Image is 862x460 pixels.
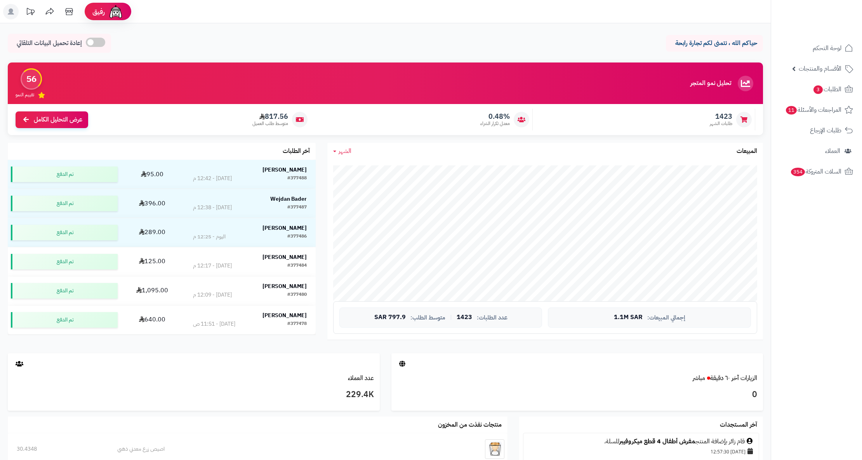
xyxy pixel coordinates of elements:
span: الأقسام والمنتجات [799,63,841,74]
div: #377484 [287,262,307,270]
small: مباشر [693,373,705,383]
div: قام زائر بإضافة المنتج للسلة. [527,437,755,446]
span: 11 [786,106,797,115]
td: 95.00 [121,160,184,189]
a: عرض التحليل الكامل [16,111,88,128]
h3: المبيعات [737,148,757,155]
td: 125.00 [121,247,184,276]
span: 1423 [710,112,732,121]
span: إعادة تحميل البيانات التلقائي [17,39,82,48]
span: السلات المتروكة [790,166,841,177]
span: طلبات الإرجاع [810,125,841,136]
div: [DATE] - 12:38 م [193,204,232,212]
span: 1423 [457,314,472,321]
span: عرض التحليل الكامل [34,115,82,124]
a: العملاء [776,142,857,160]
span: 3 [813,85,823,94]
a: السلات المتروكة354 [776,162,857,181]
a: تحديثات المنصة [21,4,40,21]
strong: [PERSON_NAME] [262,224,307,232]
span: متوسط الطلب: [410,314,445,321]
a: عدد العملاء [348,373,374,383]
div: تم الدفع [11,167,118,182]
img: logo-2.png [809,22,855,38]
span: الطلبات [813,84,841,95]
span: إجمالي المبيعات: [647,314,685,321]
h3: تحليل نمو المتجر [690,80,731,87]
h3: آخر المستجدات [720,422,757,429]
div: [DATE] - 12:17 م [193,262,232,270]
td: 640.00 [121,306,184,334]
div: #377480 [287,291,307,299]
div: [DATE] 12:57:30 [527,446,755,457]
div: تم الدفع [11,196,118,211]
span: 354 [791,168,805,176]
span: تقييم النمو [16,92,34,98]
td: 1,095.00 [121,276,184,305]
h3: منتجات نفذت من المخزون [438,422,502,429]
img: اصيص زرع معدني ذهبي [485,439,504,459]
div: #377487 [287,204,307,212]
span: 797.9 SAR [374,314,406,321]
a: المراجعات والأسئلة11 [776,101,857,119]
a: لوحة التحكم [776,39,857,57]
strong: [PERSON_NAME] [262,253,307,261]
span: معدل تكرار الشراء [480,120,510,127]
span: العملاء [825,146,840,156]
div: اصيص زرع معدني ذهبي [117,445,430,453]
a: مفرش أطفال 4 قطع ميكروفيبر [619,437,695,446]
h3: 229.4K [14,388,374,401]
img: ai-face.png [108,4,123,19]
div: [DATE] - 12:42 م [193,175,232,182]
strong: [PERSON_NAME] [262,282,307,290]
span: | [450,314,452,320]
strong: [PERSON_NAME] [262,311,307,319]
h3: آخر الطلبات [283,148,310,155]
h3: 0 [397,388,758,401]
span: رفيق [92,7,105,16]
div: #377486 [287,233,307,241]
span: الشهر [339,146,351,156]
span: المراجعات والأسئلة [785,104,841,115]
span: 1.1M SAR [614,314,643,321]
div: تم الدفع [11,283,118,299]
a: طلبات الإرجاع [776,121,857,140]
a: الطلبات3 [776,80,857,99]
div: #377488 [287,175,307,182]
span: 0.48% [480,112,510,121]
span: متوسط طلب العميل [252,120,288,127]
strong: Wejdan Bader [270,195,307,203]
span: لوحة التحكم [813,43,841,54]
div: تم الدفع [11,225,118,240]
div: #377478 [287,320,307,328]
span: 817.56 [252,112,288,121]
td: 289.00 [121,218,184,247]
div: تم الدفع [11,254,118,269]
div: [DATE] - 11:51 ص [193,320,235,328]
span: عدد الطلبات: [477,314,507,321]
p: حياكم الله ، نتمنى لكم تجارة رابحة [672,39,757,48]
a: الشهر [333,147,351,156]
div: [DATE] - 12:09 م [193,291,232,299]
div: تم الدفع [11,312,118,328]
span: طلبات الشهر [710,120,732,127]
a: الزيارات آخر ٦٠ دقيقةمباشر [693,373,757,383]
td: 396.00 [121,189,184,218]
div: 30.4348 [17,445,99,453]
strong: [PERSON_NAME] [262,166,307,174]
div: اليوم - 12:25 م [193,233,226,241]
